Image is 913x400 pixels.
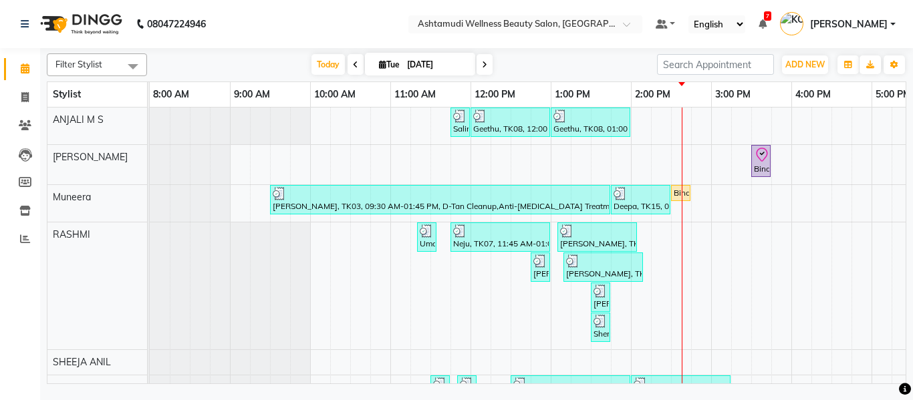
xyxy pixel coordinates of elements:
a: 4:00 PM [792,85,834,104]
div: Deepa, TK15, 01:45 PM-02:30 PM, Eyebrows Threading,Upper Lip Threading [612,187,669,212]
a: 8:00 AM [150,85,192,104]
div: [PERSON_NAME], TK16, 01:30 PM-01:45 PM, Eyebrows Threading [592,284,609,310]
div: [PERSON_NAME], TK18, 01:10 PM-02:10 PM, Skin Glow Facial [565,254,642,280]
span: Stylist [53,88,81,100]
a: 12:00 PM [471,85,519,104]
div: Geethu, TK08, 12:00 PM-01:00 PM, Anti-[MEDICAL_DATA] Treatment With Spa [472,110,549,135]
div: [PERSON_NAME], TK17, 01:05 PM-02:05 PM, Skin Glow Facial [559,224,636,250]
span: Tue [376,59,403,69]
span: Muneera [53,191,91,203]
img: logo [34,5,126,43]
button: ADD NEW [782,55,828,74]
span: ANJALI M S [53,114,104,126]
b: 08047224946 [147,5,206,43]
a: 1:00 PM [551,85,594,104]
input: 2025-09-02 [403,55,470,75]
img: KOTTIYAM ASHTAMUDI [780,12,803,35]
span: [PERSON_NAME] [810,17,888,31]
a: 10:00 AM [311,85,359,104]
div: Salini, TK05, 11:45 AM-12:00 PM, Eyebrows Threading [452,110,469,135]
span: ADD NEW [785,59,825,69]
input: Search Appointment [657,54,774,75]
span: SHEEJA ANIL [53,356,111,368]
div: [PERSON_NAME], TK13, 12:45 PM-01:00 PM, Eyebrows Threading [532,254,549,280]
a: 7 [759,18,767,30]
a: 2:00 PM [632,85,674,104]
span: Filter Stylist [55,59,102,69]
div: Shemima, TK02, 01:30 PM-01:45 PM, Eyebrows Threading (₹50) [592,315,609,340]
a: 11:00 AM [391,85,439,104]
div: Neju, TK07, 11:45 AM-01:00 PM, Hair cut ,Eyebrows Threading [452,224,549,250]
span: RASHMI [53,228,90,240]
div: Geethu, TK08, 01:00 PM-02:00 PM, Skin Glow Facial [552,110,629,135]
span: 7 [764,11,771,21]
div: Bindhu, TK21, 02:30 PM-02:45 PM, Eyebrows Threading [672,187,689,199]
span: [PERSON_NAME] [53,381,128,393]
a: 3:00 PM [712,85,754,104]
div: Bindhu, TK20, 03:30 PM-03:45 PM, Eyebrows Threading [753,147,769,175]
div: Uma, TK06, 11:20 AM-11:35 AM, Eyebrows Threading [418,224,435,250]
div: [PERSON_NAME], TK03, 09:30 AM-01:45 PM, D-Tan Cleanup,Anti-[MEDICAL_DATA] Treatment With Spa,Spa ... [271,187,609,212]
span: [PERSON_NAME] [53,151,128,163]
a: 9:00 AM [231,85,273,104]
span: Today [311,54,345,75]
